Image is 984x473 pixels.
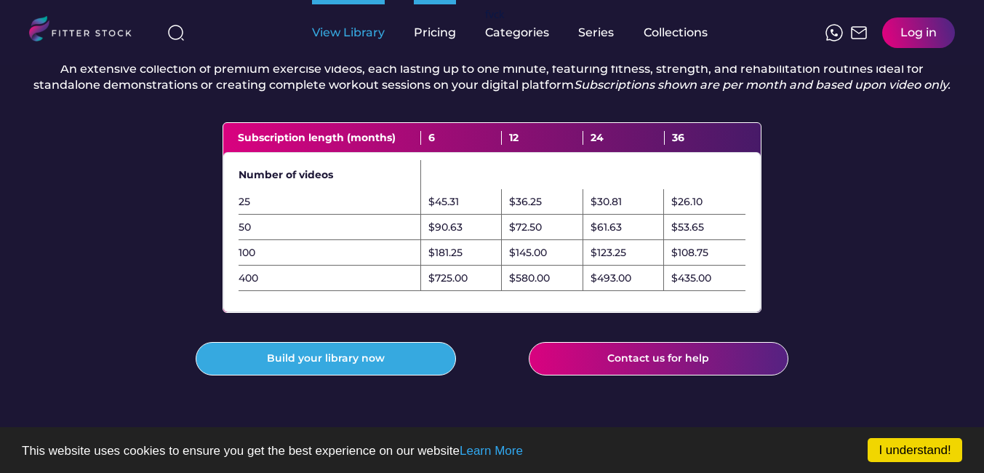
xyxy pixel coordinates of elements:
div: 50 [239,220,420,235]
div: $72.50 [509,220,542,235]
div: 6 [421,131,503,146]
div: $30.81 [591,195,622,210]
div: Number of videos [239,168,420,183]
div: Log in [900,25,937,41]
div: View Library [312,25,385,41]
div: 100 [239,246,420,261]
div: $580.00 [509,271,550,286]
div: 24 [583,131,665,146]
div: Categories [485,25,549,41]
img: search-normal%203.svg [167,24,185,41]
div: $145.00 [509,246,547,261]
div: Collections [644,25,708,41]
img: meteor-icons_whatsapp%20%281%29.svg [825,24,843,41]
p: This website uses cookies to ensure you get the best experience on our website [22,445,962,457]
div: $493.00 [591,271,631,286]
div: Subscription length (months) [238,131,421,146]
em: Subscriptions shown are per month and based upon video only. [574,78,951,92]
div: $26.10 [671,195,703,210]
div: $435.00 [671,271,711,286]
div: $90.63 [428,220,463,235]
div: $45.31 [428,195,459,210]
div: $123.25 [591,246,626,261]
a: Learn More [460,444,523,458]
div: Series [578,25,615,41]
div: 25 [239,195,420,210]
div: $53.65 [671,220,704,235]
img: Frame%2051.svg [850,24,868,41]
button: Contact us for help [529,342,788,375]
div: 36 [665,131,746,146]
div: $61.63 [591,220,622,235]
div: 400 [239,271,420,286]
div: $36.25 [509,195,542,210]
img: LOGO.svg [29,16,144,46]
div: Pricing [414,25,456,41]
a: I understand! [868,438,962,462]
div: $181.25 [428,246,463,261]
div: 12 [502,131,583,146]
div: $725.00 [428,271,468,286]
button: Build your library now [196,342,455,375]
div: An extensive collection of premium exercise videos, each lasting up to one minute, featuring fitn... [29,61,955,94]
div: fvck [485,7,504,22]
div: $108.75 [671,246,708,261]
